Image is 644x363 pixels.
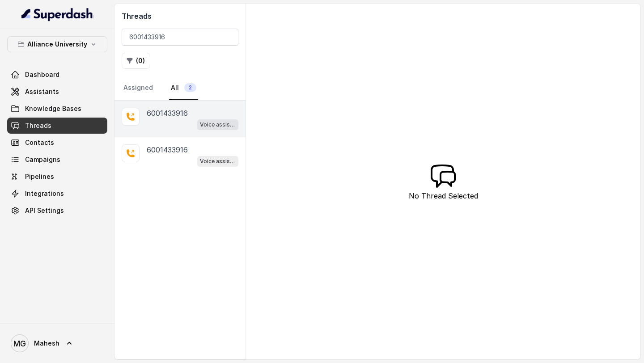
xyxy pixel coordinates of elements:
p: 6001433916 [147,144,188,155]
span: Pipelines [25,172,54,181]
span: Assistants [25,87,59,96]
input: Search by Call ID or Phone Number [122,29,238,46]
a: Pipelines [7,169,107,185]
a: API Settings [7,203,107,219]
nav: Tabs [122,76,238,100]
text: MG [13,339,26,348]
p: No Thread Selected [409,190,478,201]
a: Mahesh [7,331,107,356]
p: Alliance University [27,39,87,50]
a: Contacts [7,135,107,151]
p: 6001433916 [147,108,188,118]
a: Threads [7,118,107,134]
span: Threads [25,121,51,130]
span: Knowledge Bases [25,104,81,113]
img: light.svg [21,7,93,21]
span: Campaigns [25,155,60,164]
span: Contacts [25,138,54,147]
a: All2 [169,76,198,100]
span: 2 [184,83,196,92]
a: Campaigns [7,152,107,168]
p: Voice assistant [200,157,236,166]
span: API Settings [25,206,64,215]
span: Integrations [25,189,64,198]
span: Mahesh [34,339,59,348]
span: Dashboard [25,70,59,79]
p: Voice assistant [200,120,236,129]
h2: Threads [122,11,238,21]
button: Alliance University [7,36,107,52]
button: (0) [122,53,150,69]
a: Dashboard [7,67,107,83]
a: Assigned [122,76,155,100]
a: Knowledge Bases [7,101,107,117]
a: Integrations [7,186,107,202]
a: Assistants [7,84,107,100]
